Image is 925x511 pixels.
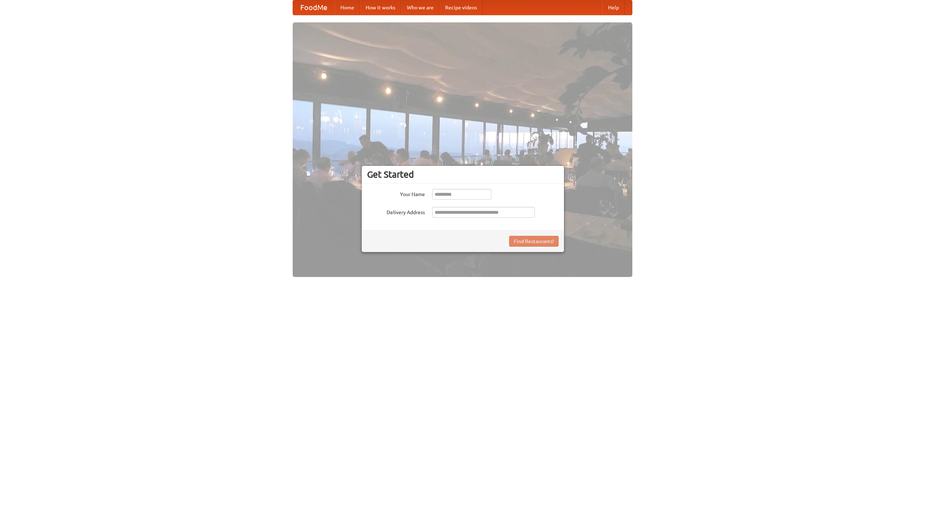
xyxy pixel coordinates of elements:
a: Help [602,0,625,15]
a: FoodMe [293,0,335,15]
a: Home [335,0,360,15]
label: Delivery Address [367,207,425,216]
h3: Get Started [367,169,559,180]
label: Your Name [367,189,425,198]
a: How it works [360,0,401,15]
button: Find Restaurants! [509,236,559,247]
a: Who we are [401,0,439,15]
a: Recipe videos [439,0,483,15]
